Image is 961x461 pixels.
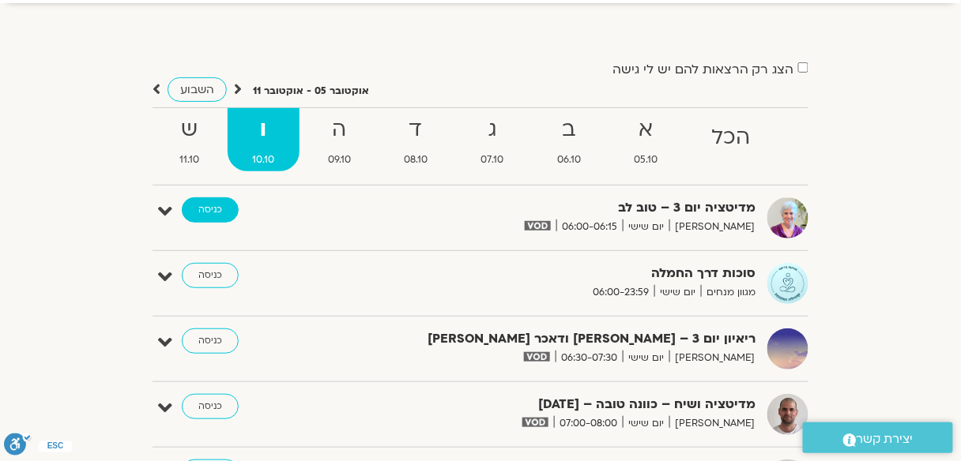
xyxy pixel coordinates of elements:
span: 07.10 [456,152,529,168]
span: 06:00-06:15 [556,219,623,235]
span: 10.10 [228,152,300,168]
strong: ב [533,112,607,148]
strong: סוכות דרך החמלה [368,263,756,284]
a: הכל [687,108,776,171]
span: יום שישי [623,415,669,432]
a: ו10.10 [228,108,300,171]
a: כניסה [182,394,239,419]
strong: ה [303,112,376,148]
strong: ריאיון יום 3 – [PERSON_NAME] ודאכר [PERSON_NAME] [368,328,756,350]
span: יום שישי [623,350,669,366]
span: 06.10 [533,152,607,168]
a: ד08.10 [379,108,454,171]
img: vodicon [525,221,551,230]
strong: מדיטציה יום 3 – טוב לב [368,197,756,219]
a: כניסה [182,263,239,288]
a: כניסה [182,328,239,354]
a: ג07.10 [456,108,529,171]
span: השבוע [180,82,214,97]
a: ב06.10 [533,108,607,171]
span: מגוון מנחים [701,284,756,301]
span: יצירת קשר [857,429,914,450]
span: 07:00-08:00 [554,415,623,432]
strong: ו [228,112,300,148]
span: [PERSON_NAME] [669,219,756,235]
a: ה09.10 [303,108,376,171]
strong: ש [154,112,224,148]
span: 11.10 [154,152,224,168]
strong: מדיטציה ושיח – כוונה טובה – [DATE] [368,394,756,415]
img: vodicon [522,418,548,427]
strong: ד [379,112,454,148]
strong: א [609,112,684,148]
span: 09.10 [303,152,376,168]
strong: ג [456,112,529,148]
span: [PERSON_NAME] [669,350,756,366]
span: 05.10 [609,152,684,168]
a: ש11.10 [154,108,224,171]
strong: הכל [687,120,776,156]
span: 08.10 [379,152,454,168]
span: 06:30-07:30 [556,350,623,366]
a: א05.10 [609,108,684,171]
img: vodicon [524,352,550,362]
a: כניסה [182,197,239,223]
label: הצג רק הרצאות להם יש לי גישה [612,62,794,77]
a: יצירת קשר [803,422,953,453]
a: השבוע [168,77,227,102]
span: 06:00-23:59 [587,284,654,301]
span: יום שישי [623,219,669,235]
span: [PERSON_NAME] [669,415,756,432]
p: אוקטובר 05 - אוקטובר 11 [253,83,369,99]
span: יום שישי [654,284,701,301]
